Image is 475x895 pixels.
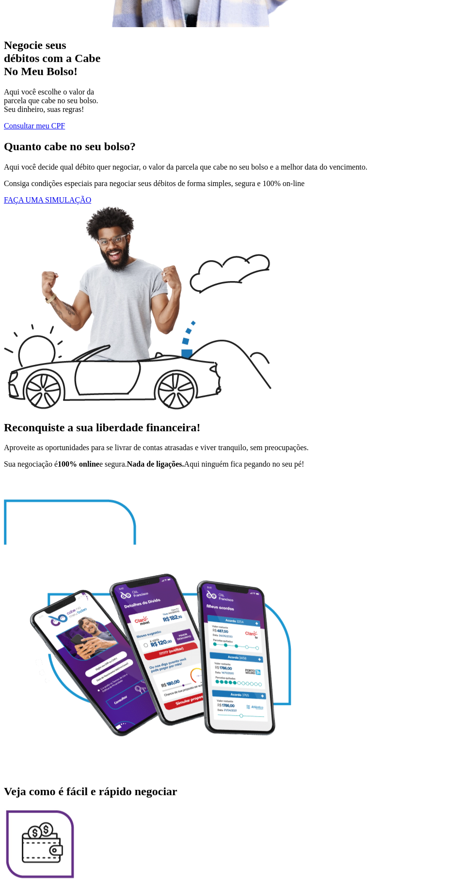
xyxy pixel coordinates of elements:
[4,443,471,452] p: Aproveite as oportunidades para se livrar de contas atrasadas e viver tranquilo, sem preocupações.
[4,196,91,204] a: FAÇA UMA SIMULAÇÃO
[184,460,304,468] span: Aqui ninguém fica pegando no seu pé!
[4,460,471,469] p: Sua negociação é e segura.
[4,421,471,434] h2: Reconquiste a sua liberdade financeira!
[4,179,471,188] p: Consiga condições especiais para negociar seus débitos de forma simples, segura e 100% on-line
[4,772,471,798] h2: Veja como é fácil e rápido negociar
[4,39,471,78] h2: Negocie seus débitos com a Cabe No Meu Bolso!
[4,140,471,153] h2: Quanto cabe no seu bolso?
[58,460,99,468] strong: 100% online
[127,460,184,468] strong: Nada de ligações.
[4,122,65,130] a: Consultar meu CPF
[4,163,471,172] p: Aqui você decide qual débito quer negociar, o valor da parcela que cabe no seu bolso e a melhor d...
[4,88,471,114] p: Aqui você escolhe o valor da parcela que cabe no seu bolso. Seu dinheiro, suas regras!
